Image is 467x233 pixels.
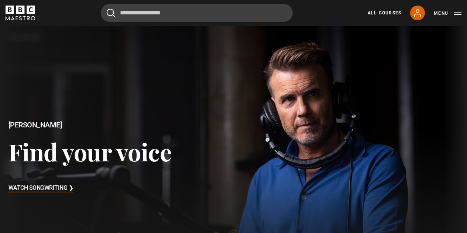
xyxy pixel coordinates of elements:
h3: Watch Songwriting ❯ [8,183,73,194]
button: Toggle navigation [434,10,461,17]
input: Search [101,4,293,22]
h3: Find your voice [8,137,172,166]
h2: [PERSON_NAME] [8,121,172,129]
button: Submit the search query [107,8,116,18]
svg: BBC Maestro [6,6,35,20]
a: All Courses [368,10,401,16]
